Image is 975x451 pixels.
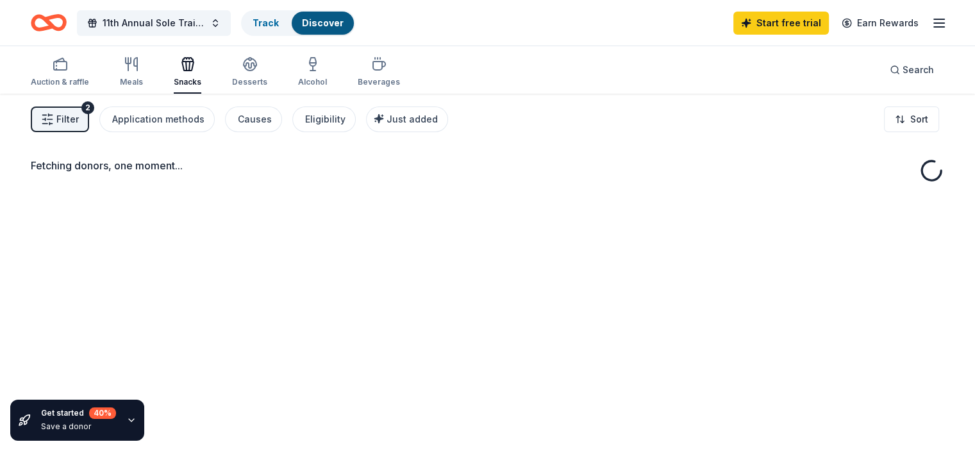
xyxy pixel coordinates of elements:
[298,51,327,94] button: Alcohol
[879,57,944,83] button: Search
[884,106,939,132] button: Sort
[253,17,279,28] a: Track
[238,112,272,127] div: Causes
[120,51,143,94] button: Meals
[910,112,928,127] span: Sort
[81,101,94,114] div: 2
[305,112,346,127] div: Eligibility
[174,51,201,94] button: Snacks
[77,10,231,36] button: 11th Annual Sole Train 5k
[298,77,327,87] div: Alcohol
[31,106,89,132] button: Filter2
[834,12,926,35] a: Earn Rewards
[56,112,79,127] span: Filter
[112,112,204,127] div: Application methods
[733,12,829,35] a: Start free trial
[89,407,116,419] div: 40 %
[225,106,282,132] button: Causes
[903,62,934,78] span: Search
[31,77,89,87] div: Auction & raffle
[358,51,400,94] button: Beverages
[241,10,355,36] button: TrackDiscover
[31,158,944,173] div: Fetching donors, one moment...
[232,51,267,94] button: Desserts
[41,407,116,419] div: Get started
[387,114,438,124] span: Just added
[292,106,356,132] button: Eligibility
[366,106,448,132] button: Just added
[41,421,116,432] div: Save a donor
[120,77,143,87] div: Meals
[31,51,89,94] button: Auction & raffle
[31,8,67,38] a: Home
[174,77,201,87] div: Snacks
[302,17,344,28] a: Discover
[103,15,205,31] span: 11th Annual Sole Train 5k
[99,106,215,132] button: Application methods
[232,77,267,87] div: Desserts
[358,77,400,87] div: Beverages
